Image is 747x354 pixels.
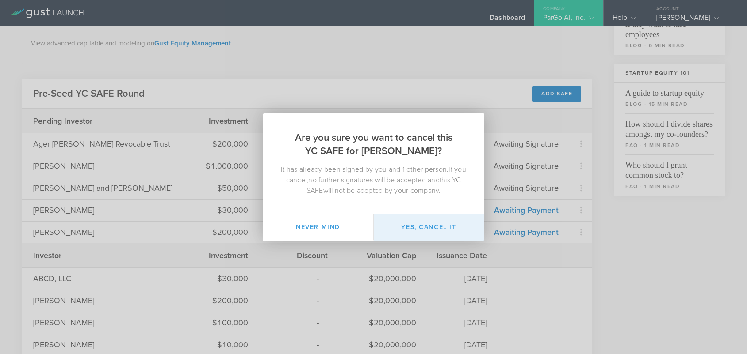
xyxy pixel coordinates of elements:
[263,113,484,164] h2: Are you sure you want to cancel this YC SAFE for [PERSON_NAME]?
[281,165,448,174] span: It has already been signed by you and 1 other person.
[323,186,441,195] span: will not be adopted by your company.
[308,176,440,185] span: no further signatures will be accepted and
[374,214,484,241] button: Yes, cancel it
[263,214,374,241] button: Never mind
